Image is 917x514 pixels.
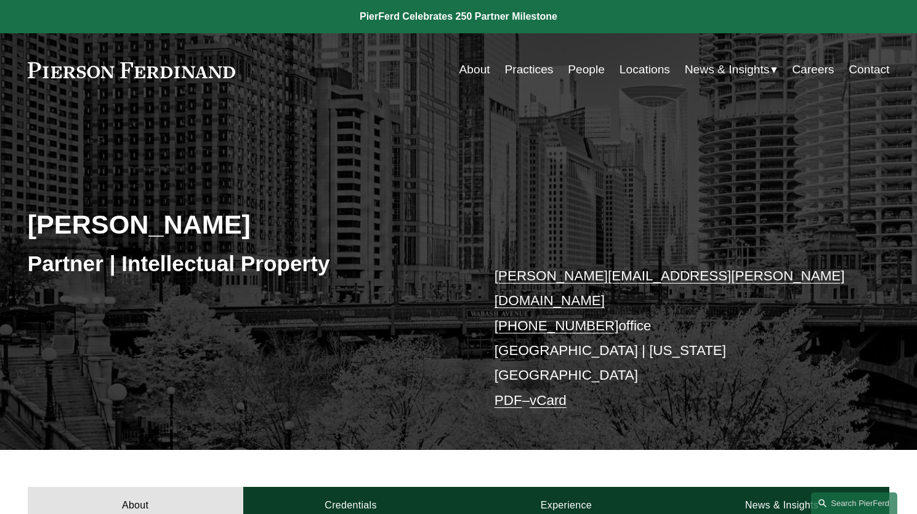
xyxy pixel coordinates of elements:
a: Careers [792,58,834,81]
a: People [568,58,605,81]
p: office [GEOGRAPHIC_DATA] | [US_STATE][GEOGRAPHIC_DATA] – [495,264,854,413]
a: folder dropdown [685,58,778,81]
a: Contact [849,58,889,81]
a: [PHONE_NUMBER] [495,318,619,333]
span: News & Insights [685,59,770,81]
a: Locations [620,58,670,81]
a: [PERSON_NAME][EMAIL_ADDRESS][PERSON_NAME][DOMAIN_NAME] [495,268,845,308]
a: PDF [495,393,522,408]
h3: Partner | Intellectual Property [28,250,459,277]
a: About [459,58,490,81]
a: Practices [505,58,554,81]
a: Search this site [811,492,897,514]
h2: [PERSON_NAME] [28,208,459,240]
a: vCard [530,393,567,408]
